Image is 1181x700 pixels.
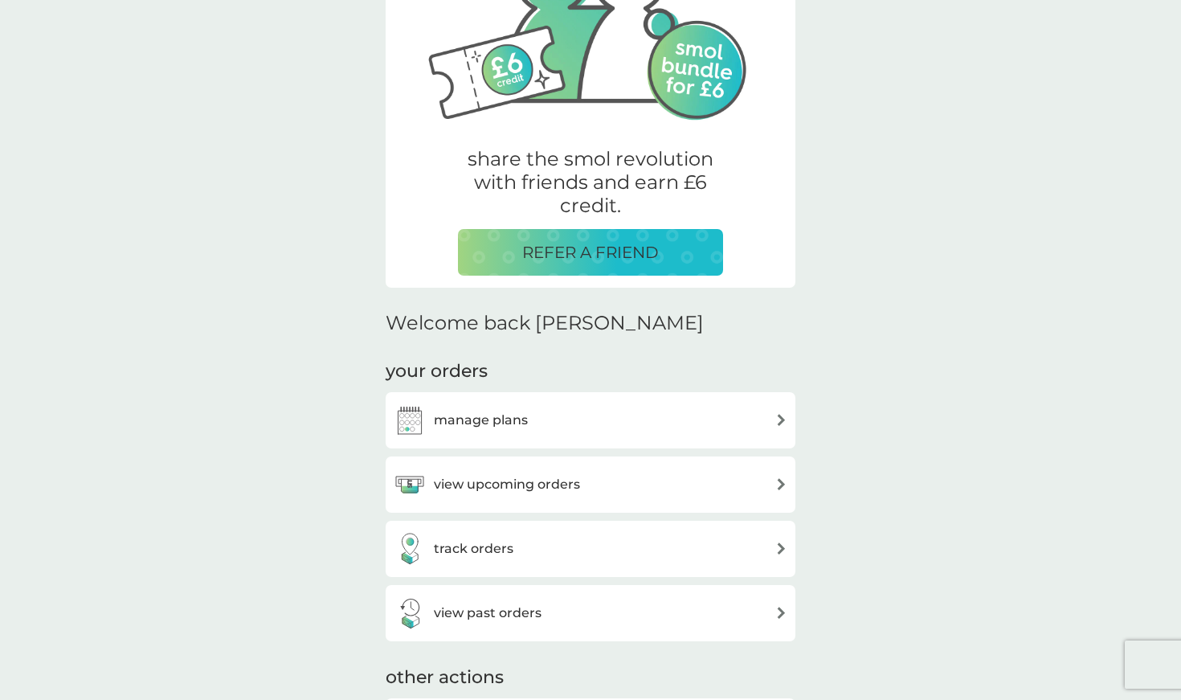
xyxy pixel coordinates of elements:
img: arrow right [775,542,787,555]
p: REFER A FRIEND [522,239,659,265]
h3: view upcoming orders [434,474,580,495]
button: REFER A FRIEND [458,229,723,276]
h3: view past orders [434,603,541,624]
img: arrow right [775,478,787,490]
img: arrow right [775,607,787,619]
img: arrow right [775,414,787,426]
h3: other actions [386,665,504,690]
h2: Welcome back [PERSON_NAME] [386,312,704,335]
p: share the smol revolution with friends and earn £6 credit. [458,148,723,217]
h3: manage plans [434,410,528,431]
h3: track orders [434,538,513,559]
h3: your orders [386,359,488,384]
